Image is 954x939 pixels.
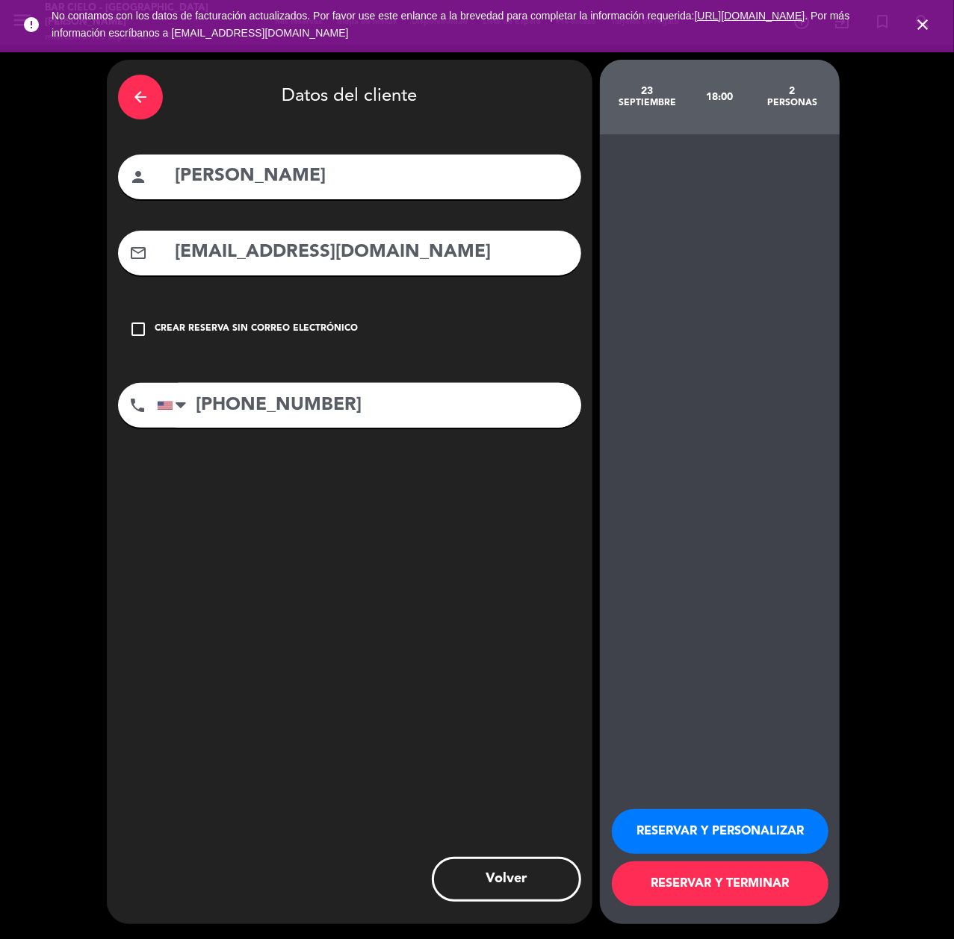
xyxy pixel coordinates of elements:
div: 2 [756,85,828,97]
i: close [914,16,932,34]
a: [URL][DOMAIN_NAME] [695,10,805,22]
div: Crear reserva sin correo electrónico [155,322,358,337]
div: 23 [611,85,684,97]
i: person [129,168,147,186]
button: RESERVAR Y TERMINAR [612,861,828,906]
div: 18:00 [684,71,756,123]
div: personas [756,97,828,109]
button: Volver [432,857,581,902]
i: check_box_outline_blank [129,320,147,338]
input: Nombre del cliente [173,161,570,192]
i: phone [128,396,146,414]
input: Número de teléfono... [157,383,581,428]
button: RESERVAR Y PERSONALIZAR [612,809,828,854]
input: Email del cliente [173,237,570,268]
i: mail_outline [129,244,147,262]
a: . Por más información escríbanos a [EMAIL_ADDRESS][DOMAIN_NAME] [52,10,849,39]
i: arrow_back [131,88,149,106]
span: No contamos con los datos de facturación actualizados. Por favor use este enlance a la brevedad p... [52,10,849,39]
i: error [22,16,40,34]
div: septiembre [611,97,684,109]
div: United States: +1 [158,384,192,427]
div: Datos del cliente [118,71,581,123]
